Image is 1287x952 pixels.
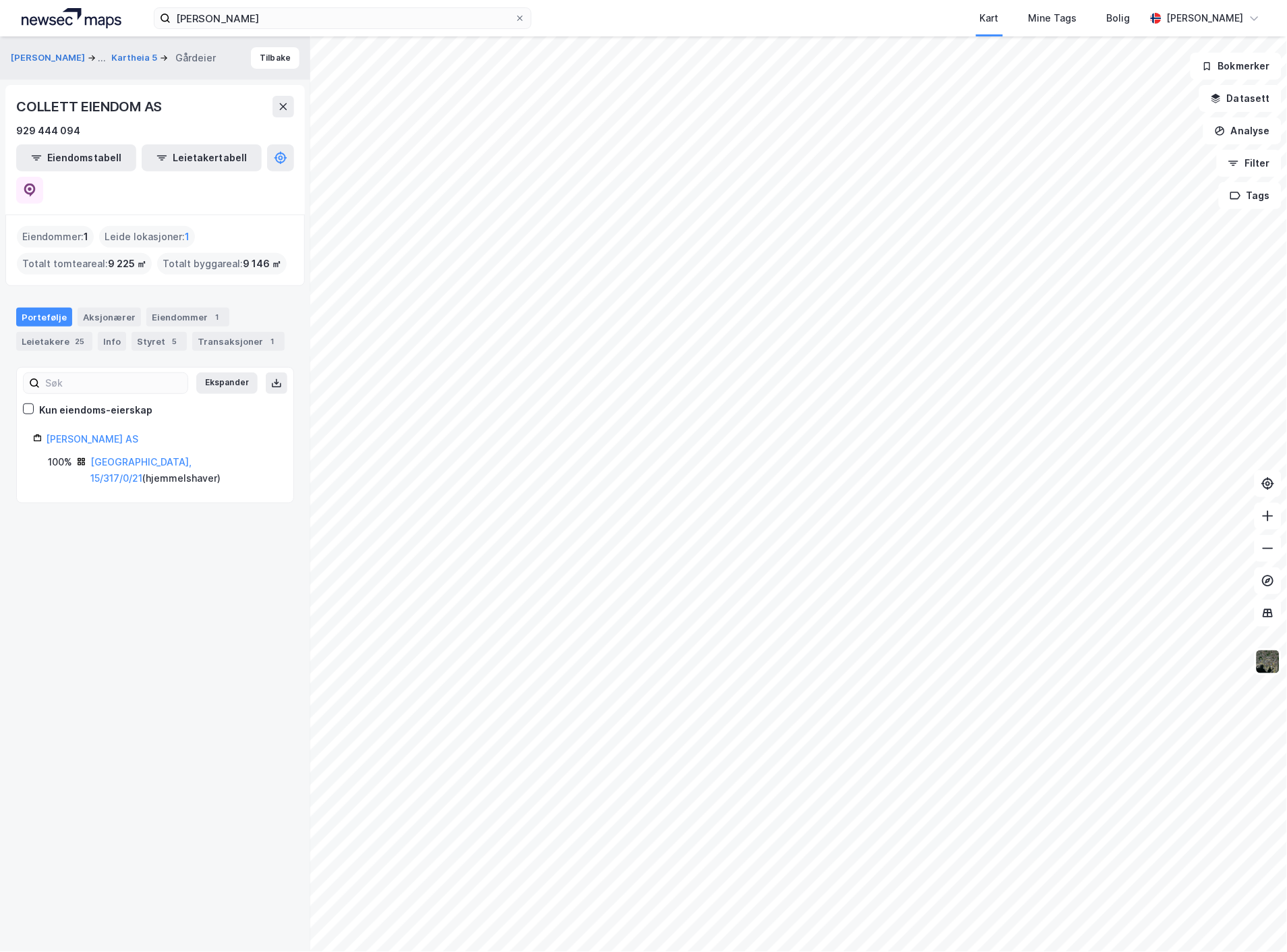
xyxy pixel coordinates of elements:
div: 5 [168,335,181,348]
div: Mine Tags [1029,10,1077,26]
div: Styret [132,332,187,351]
img: logo.a4113a55bc3d86da70a041830d287a7e.svg [22,8,121,28]
div: ... [98,50,106,66]
img: 9k= [1255,649,1281,675]
button: Ekspander [196,372,258,394]
div: Transaksjoner [192,332,285,351]
div: COLLETT EIENDOM AS [16,96,165,117]
button: Kartheia 5 [111,51,160,65]
div: [PERSON_NAME] [1167,10,1244,26]
div: 929 444 094 [16,123,80,139]
div: 25 [72,335,87,348]
button: Datasett [1199,85,1282,112]
button: Eiendomstabell [16,144,136,171]
div: 100% [48,454,72,470]
div: ( hjemmelshaver ) [90,454,277,486]
div: Kun eiendoms-eierskap [39,402,152,418]
div: Totalt byggareal : [157,253,287,275]
div: Kart [980,10,999,26]
button: Bokmerker [1191,53,1282,80]
a: [GEOGRAPHIC_DATA], 15/317/0/21 [90,456,192,484]
input: Søk på adresse, matrikkel, gårdeiere, leietakere eller personer [171,8,515,28]
div: Bolig [1107,10,1131,26]
div: Totalt tomteareal : [17,253,152,275]
iframe: Chat Widget [1220,887,1287,952]
div: 1 [210,310,224,324]
button: Filter [1217,150,1282,177]
div: Leide lokasjoner : [99,226,195,248]
button: [PERSON_NAME] [11,50,88,66]
div: 1 [266,335,279,348]
span: 1 [185,229,190,245]
div: Kontrollprogram for chat [1220,887,1287,952]
button: Tilbake [251,47,299,69]
button: Leietakertabell [142,144,262,171]
span: 9 225 ㎡ [108,256,146,272]
div: Leietakere [16,332,92,351]
input: Søk [40,373,188,393]
span: 1 [84,229,88,245]
div: Eiendommer [146,308,229,327]
button: Tags [1219,182,1282,209]
div: Gårdeier [175,50,216,66]
span: 9 146 ㎡ [243,256,281,272]
div: Portefølje [16,308,72,327]
a: [PERSON_NAME] AS [46,433,138,445]
div: Eiendommer : [17,226,94,248]
button: Analyse [1203,117,1282,144]
div: Aksjonærer [78,308,141,327]
div: Info [98,332,126,351]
